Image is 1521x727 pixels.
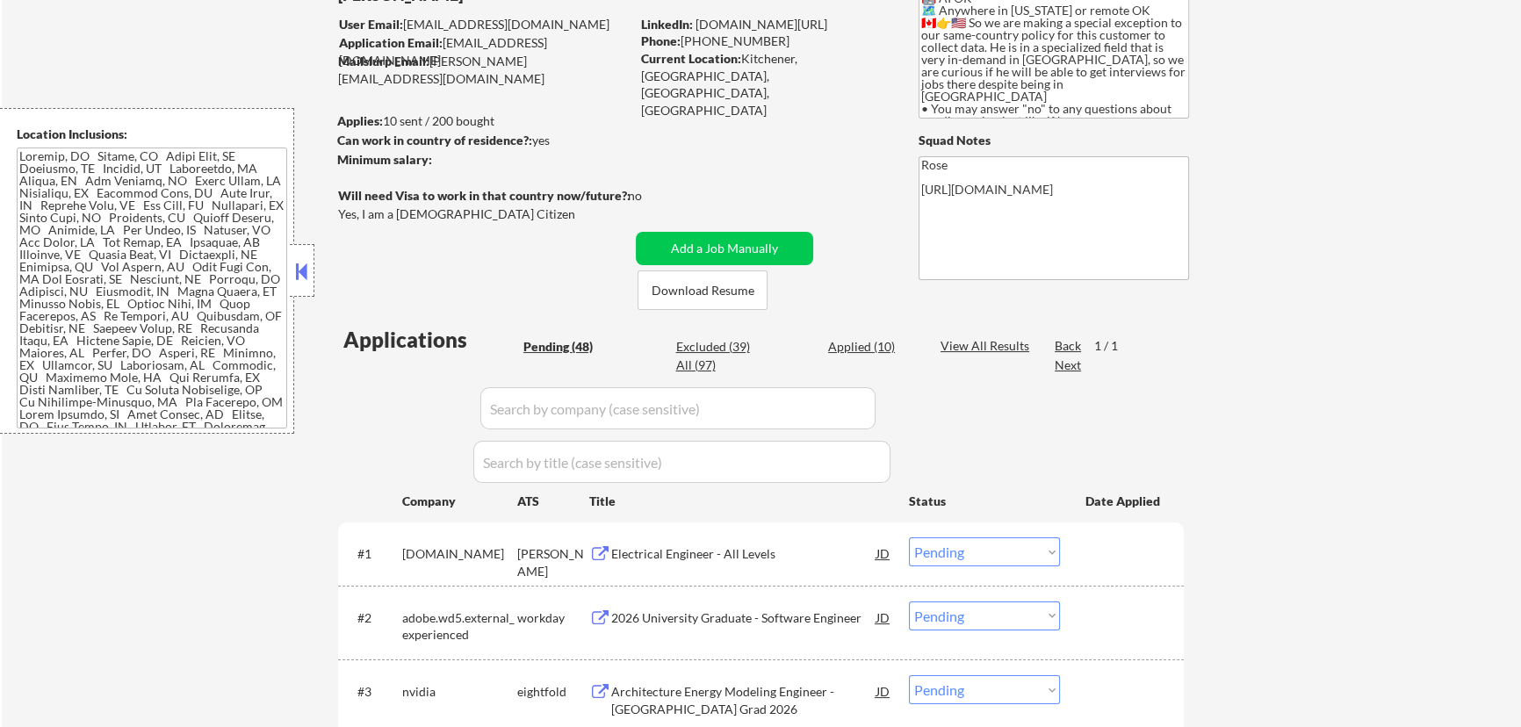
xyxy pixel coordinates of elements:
div: 2026 University Graduate - Software Engineer [611,609,876,627]
div: 1 / 1 [1094,337,1135,355]
strong: Can work in country of residence?: [337,133,532,148]
div: Date Applied [1085,493,1163,510]
div: adobe.wd5.external_experienced [402,609,517,644]
div: Status [909,485,1060,516]
div: Kitchener, [GEOGRAPHIC_DATA], [GEOGRAPHIC_DATA], [GEOGRAPHIC_DATA] [641,50,890,119]
div: Applications [343,329,517,350]
div: no [628,187,678,205]
div: JD [875,675,892,707]
div: [PERSON_NAME][EMAIL_ADDRESS][DOMAIN_NAME] [338,53,630,87]
strong: LinkedIn: [641,17,693,32]
div: [DOMAIN_NAME] [402,545,517,563]
strong: User Email: [339,17,403,32]
strong: Current Location: [641,51,741,66]
div: ATS [517,493,589,510]
div: Pending (48) [523,338,611,356]
div: All (97) [675,356,763,374]
div: eightfold [517,683,589,701]
div: #3 [357,683,388,701]
button: Download Resume [638,270,768,310]
strong: Minimum salary: [337,152,432,167]
div: Location Inclusions: [17,126,287,143]
strong: Application Email: [339,35,443,50]
input: Search by title (case sensitive) [473,441,890,483]
div: Applied (10) [828,338,916,356]
div: 10 sent / 200 bought [337,112,630,130]
div: nvidia [402,683,517,701]
div: JD [875,601,892,633]
div: workday [517,609,589,627]
div: #2 [357,609,388,627]
div: Excluded (39) [675,338,763,356]
strong: Phone: [641,33,681,48]
div: Architecture Energy Modeling Engineer - [GEOGRAPHIC_DATA] Grad 2026 [611,683,876,717]
div: [PHONE_NUMBER] [641,32,890,50]
div: Title [589,493,892,510]
div: #1 [357,545,388,563]
strong: Will need Visa to work in that country now/future?: [338,188,631,203]
div: [PERSON_NAME] [517,545,589,579]
div: [EMAIL_ADDRESS][DOMAIN_NAME] [339,16,630,33]
div: Company [402,493,517,510]
div: View All Results [941,337,1034,355]
input: Search by company (case sensitive) [480,387,876,429]
div: yes [337,132,624,149]
div: Yes, I am a [DEMOGRAPHIC_DATA] Citizen [338,205,635,223]
div: Back [1055,337,1083,355]
div: Electrical Engineer - All Levels [611,545,876,563]
div: [EMAIL_ADDRESS][DOMAIN_NAME] [339,34,630,68]
a: [DOMAIN_NAME][URL] [696,17,827,32]
button: Add a Job Manually [636,232,813,265]
strong: Mailslurp Email: [338,54,429,68]
strong: Applies: [337,113,383,128]
div: Next [1055,356,1083,374]
div: Squad Notes [919,132,1189,149]
div: JD [875,537,892,569]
